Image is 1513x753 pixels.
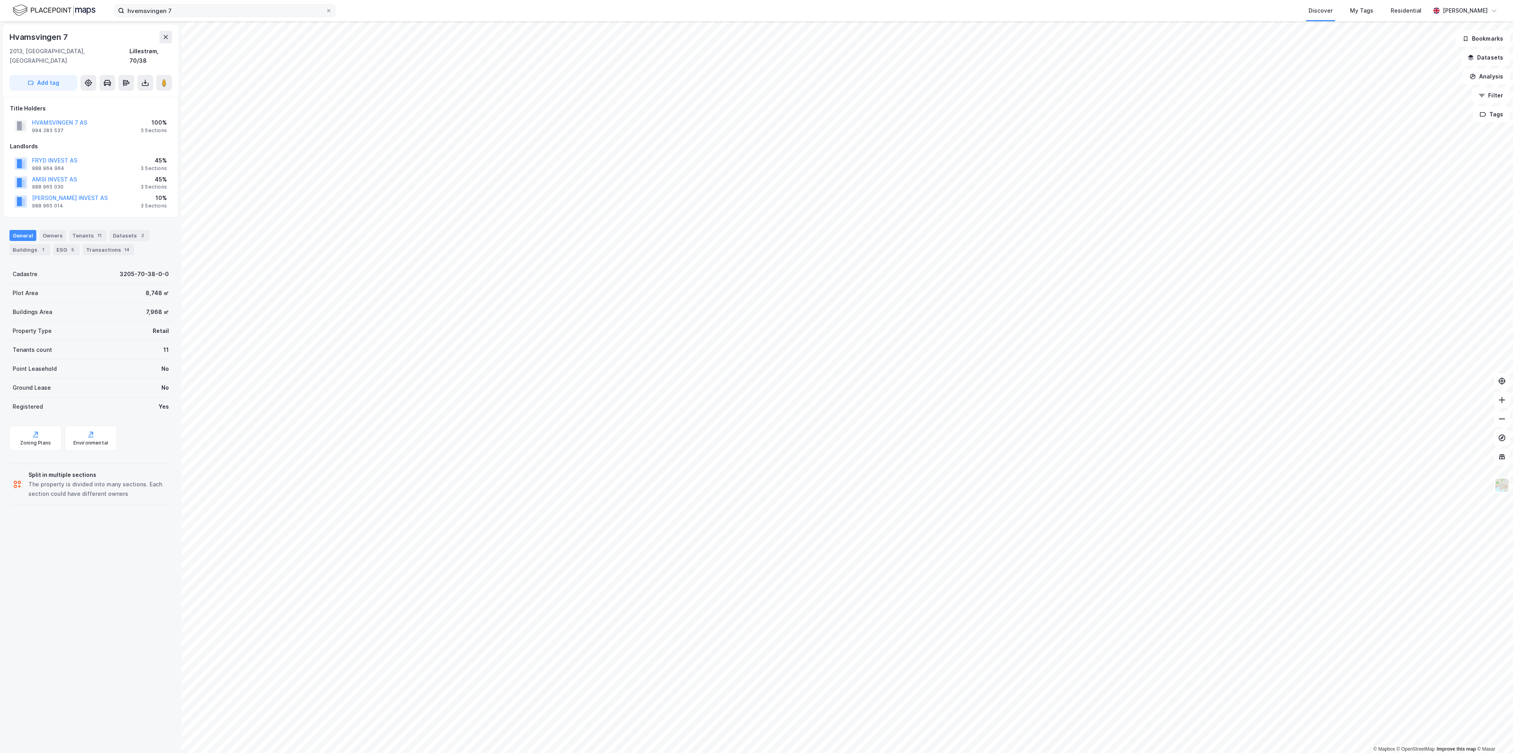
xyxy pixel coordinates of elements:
[69,230,107,241] div: Tenants
[9,47,129,65] div: 2013, [GEOGRAPHIC_DATA], [GEOGRAPHIC_DATA]
[140,165,167,172] div: 3 Sections
[1474,715,1513,753] iframe: Chat Widget
[1443,6,1488,15] div: [PERSON_NAME]
[140,127,167,134] div: 3 Sections
[10,104,172,113] div: Title Holders
[32,165,64,172] div: 988 964 964
[110,230,150,241] div: Datasets
[1309,6,1333,15] div: Discover
[1473,107,1510,122] button: Tags
[13,307,52,317] div: Buildings Area
[13,345,52,355] div: Tenants count
[39,246,47,254] div: 1
[140,156,167,165] div: 45%
[1461,50,1510,65] button: Datasets
[13,364,57,374] div: Point Leasehold
[163,345,169,355] div: 11
[1463,69,1510,84] button: Analysis
[9,31,69,43] div: Hvamsvingen 7
[28,480,169,499] div: The property is divided into many sections. Each section could have different owners
[20,440,51,446] div: Zoning Plans
[140,175,167,184] div: 45%
[9,244,50,255] div: Buildings
[32,184,64,190] div: 988 965 030
[120,269,169,279] div: 3205-70-38-0-0
[13,4,95,17] img: logo.f888ab2527a4732fd821a326f86c7f29.svg
[95,232,103,239] div: 11
[1472,88,1510,103] button: Filter
[9,230,36,241] div: General
[13,383,51,392] div: Ground Lease
[10,142,172,151] div: Landlords
[1391,6,1421,15] div: Residential
[28,470,169,480] div: Split in multiple sections
[1350,6,1373,15] div: My Tags
[124,5,326,17] input: Search by address, cadastre, landlords, tenants or people
[146,307,169,317] div: 7,968 ㎡
[32,203,63,209] div: 988 965 014
[140,193,167,203] div: 10%
[139,232,146,239] div: 2
[1373,746,1395,752] a: Mapbox
[13,402,43,411] div: Registered
[129,47,172,65] div: Lillestrøm, 70/38
[1494,478,1509,493] img: Z
[69,246,77,254] div: 5
[161,383,169,392] div: No
[32,127,64,134] div: 994 283 537
[13,269,37,279] div: Cadastre
[39,230,66,241] div: Owners
[159,402,169,411] div: Yes
[1456,31,1510,47] button: Bookmarks
[146,288,169,298] div: 8,748 ㎡
[73,440,109,446] div: Environmental
[123,246,131,254] div: 14
[13,288,38,298] div: Plot Area
[153,326,169,336] div: Retail
[1437,746,1476,752] a: Improve this map
[161,364,169,374] div: No
[1397,746,1435,752] a: OpenStreetMap
[83,244,134,255] div: Transactions
[13,326,52,336] div: Property Type
[9,75,77,91] button: Add tag
[140,184,167,190] div: 3 Sections
[53,244,80,255] div: ESG
[140,118,167,127] div: 100%
[140,203,167,209] div: 3 Sections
